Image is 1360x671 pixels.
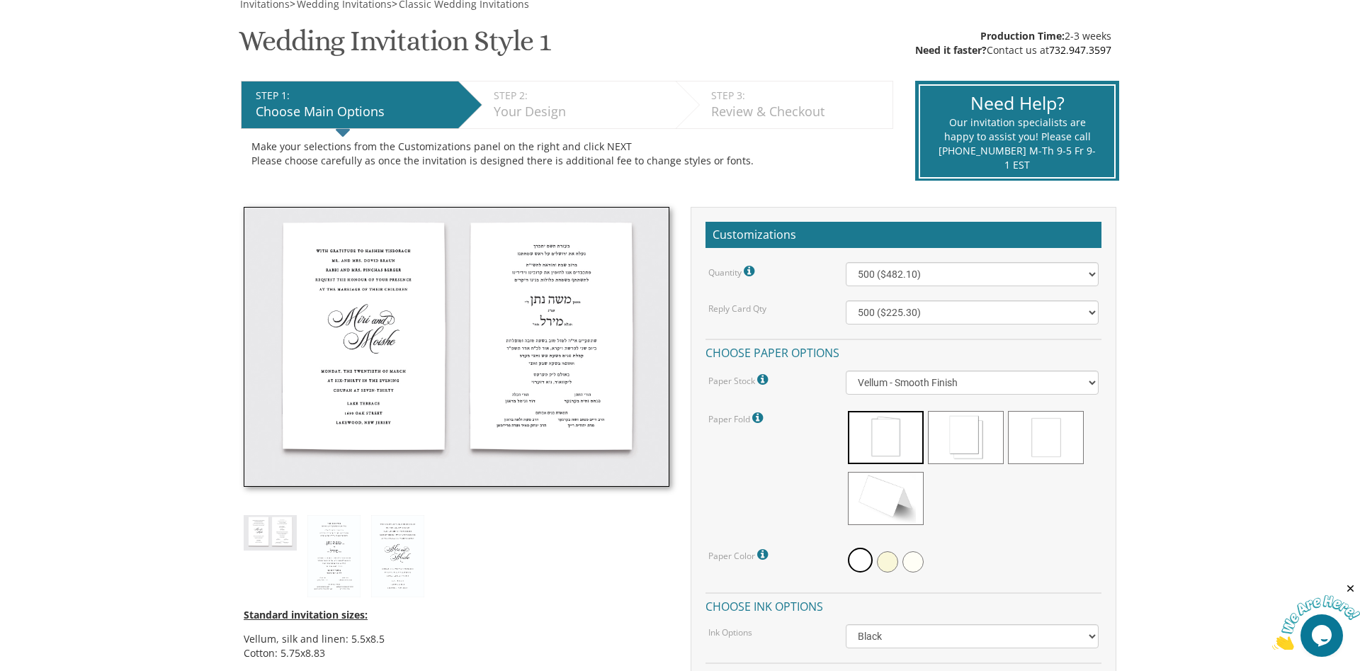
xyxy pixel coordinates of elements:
[1049,43,1111,57] a: 732.947.3597
[711,89,885,103] div: STEP 3:
[256,103,451,121] div: Choose Main Options
[371,515,424,597] img: style1_eng.jpg
[256,89,451,103] div: STEP 1:
[915,43,987,57] span: Need it faster?
[244,515,297,550] img: style1_thumb2.jpg
[711,103,885,121] div: Review & Checkout
[708,546,771,564] label: Paper Color
[244,608,368,621] span: Standard invitation sizes:
[239,26,550,67] h1: Wedding Invitation Style 1
[705,592,1101,617] h4: Choose ink options
[244,646,669,660] li: Cotton: 5.75x8.83
[938,91,1096,116] div: Need Help?
[915,29,1111,57] div: 2-3 weeks Contact us at
[251,140,883,168] div: Make your selections from the Customizations panel on the right and click NEXT Please choose care...
[494,103,669,121] div: Your Design
[705,339,1101,363] h4: Choose paper options
[708,409,766,427] label: Paper Fold
[938,115,1096,172] div: Our invitation specialists are happy to assist you! Please call [PHONE_NUMBER] M-Th 9-5 Fr 9-1 EST
[307,515,361,597] img: style1_heb.jpg
[980,29,1065,43] span: Production Time:
[705,222,1101,249] h2: Customizations
[494,89,669,103] div: STEP 2:
[244,632,669,646] li: Vellum, silk and linen: 5.5x8.5
[708,626,752,638] label: Ink Options
[1272,582,1360,650] iframe: chat widget
[708,371,771,389] label: Paper Stock
[244,207,669,487] img: style1_thumb2.jpg
[708,262,758,281] label: Quantity
[708,303,766,315] label: Reply Card Qty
